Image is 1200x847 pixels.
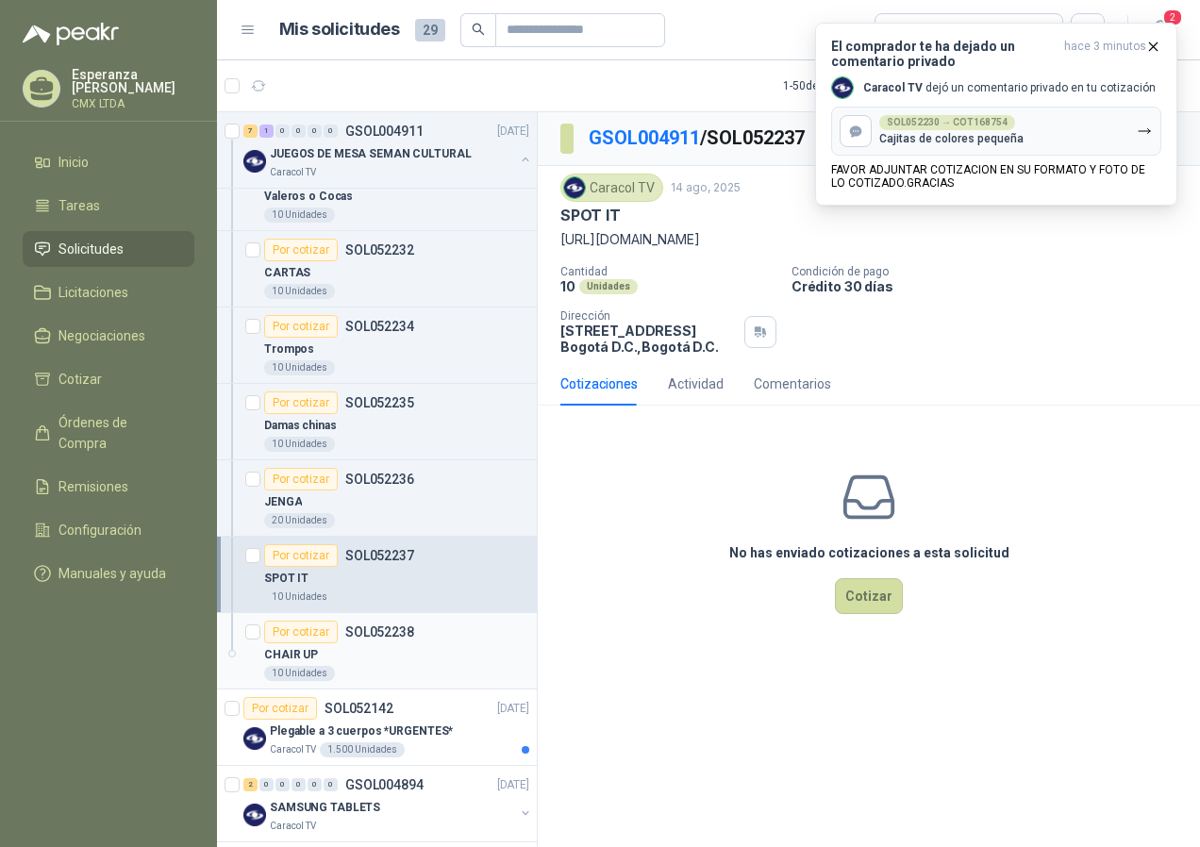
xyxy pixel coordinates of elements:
div: 7 [243,125,258,138]
p: SOL052237 [345,549,414,562]
p: [DATE] [497,776,529,794]
div: 1 - 50 de 144 [783,71,899,101]
p: JENGA [264,493,302,511]
span: Configuración [58,520,142,540]
div: 0 [275,125,290,138]
span: Licitaciones [58,282,128,303]
a: Por cotizarSOL052232CARTAS10 Unidades [217,231,537,307]
b: Caracol TV [863,81,923,94]
div: 10 Unidades [264,437,335,452]
img: Company Logo [243,150,266,173]
div: 0 [308,778,322,791]
span: Cotizar [58,369,102,390]
div: Comentarios [754,374,831,394]
a: Solicitudes [23,231,194,267]
button: 2 [1143,13,1177,47]
span: 29 [415,19,445,42]
div: 10 Unidades [264,284,335,299]
p: [URL][DOMAIN_NAME] [560,229,1177,250]
div: 0 [324,125,338,138]
p: Cajitas de colores pequeña [879,132,1024,145]
div: SOL052230 → COT168754 [879,115,1015,130]
span: search [472,23,485,36]
span: Negociaciones [58,325,145,346]
div: Por cotizar [243,697,317,720]
p: Plegable a 3 cuerpos *URGENTES* [270,722,453,740]
a: Por cotizarSOL052234Trompos10 Unidades [217,307,537,384]
a: Cotizar [23,361,194,397]
span: Órdenes de Compra [58,412,176,454]
span: hace 3 minutos [1064,39,1146,69]
div: Por cotizar [264,544,338,567]
p: Caracol TV [270,819,316,834]
span: Manuales y ayuda [58,563,166,584]
p: CARTAS [264,264,310,282]
button: Cotizar [835,578,903,614]
div: Por cotizar [264,621,338,643]
p: Trompos [264,340,314,358]
p: SOL052236 [345,473,414,486]
div: 0 [259,778,274,791]
a: Tareas [23,188,194,224]
div: 0 [308,125,322,138]
p: SPOT IT [560,206,621,225]
p: Condición de pago [792,265,1192,278]
div: 1.500 Unidades [320,742,405,757]
a: Por cotizarSOL052238CHAIR UP10 Unidades [217,613,537,689]
p: Damas chinas [264,417,337,435]
div: 10 Unidades [264,208,335,223]
div: Por cotizar [264,468,338,490]
a: Por cotizarSOL052235Damas chinas10 Unidades [217,384,537,460]
p: SOL052232 [345,243,414,257]
p: [STREET_ADDRESS] Bogotá D.C. , Bogotá D.C. [560,323,737,355]
p: CMX LTDA [72,98,194,109]
button: El comprador te ha dejado un comentario privadohace 3 minutos Company LogoCaracol TV dejó un come... [815,23,1177,206]
a: Negociaciones [23,318,194,354]
a: Inicio [23,144,194,180]
div: 10 Unidades [264,590,335,605]
div: 0 [292,778,306,791]
div: 0 [292,125,306,138]
span: Tareas [58,195,100,216]
p: Caracol TV [270,742,316,757]
img: Logo peakr [23,23,119,45]
img: Company Logo [564,177,585,198]
a: Por cotizarSOL052236JENGA20 Unidades [217,460,537,537]
div: Unidades [579,279,638,294]
a: Configuración [23,512,194,548]
a: GSOL004911 [589,126,700,149]
div: Por cotizar [264,239,338,261]
div: Por cotizar [264,391,338,414]
p: SOL052142 [325,702,393,715]
p: Esperanza [PERSON_NAME] [72,68,194,94]
a: Remisiones [23,469,194,505]
span: 2 [1162,8,1183,26]
p: Crédito 30 días [792,278,1192,294]
h3: El comprador te ha dejado un comentario privado [831,39,1057,69]
p: SOL052234 [345,320,414,333]
a: Por cotizarSOL052237SPOT IT10 Unidades [217,537,537,613]
a: 7 1 0 0 0 0 GSOL004911[DATE] Company LogoJUEGOS DE MESA SEMAN CULTURALCaracol TV [243,120,533,180]
div: 1 [259,125,274,138]
a: Órdenes de Compra [23,405,194,461]
a: 2 0 0 0 0 0 GSOL004894[DATE] Company LogoSAMSUNG TABLETSCaracol TV [243,773,533,834]
a: Manuales y ayuda [23,556,194,591]
p: Cantidad [560,265,776,278]
p: SOL052238 [345,625,414,639]
div: Actividad [668,374,724,394]
img: Company Logo [832,77,853,98]
p: SAMSUNG TABLETS [270,799,380,817]
h3: No has enviado cotizaciones a esta solicitud [729,542,1009,563]
p: 14 ago, 2025 [671,179,741,197]
div: 0 [324,778,338,791]
div: Todas [887,20,926,41]
div: 20 Unidades [264,513,335,528]
h1: Mis solicitudes [279,16,400,43]
p: [DATE] [497,700,529,718]
p: GSOL004894 [345,778,424,791]
div: 2 [243,778,258,791]
a: Por cotizarSOL052231Valeros o Cocas10 Unidades [217,155,537,231]
div: 0 [275,778,290,791]
div: Por cotizar [264,315,338,338]
div: Caracol TV [560,174,663,202]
